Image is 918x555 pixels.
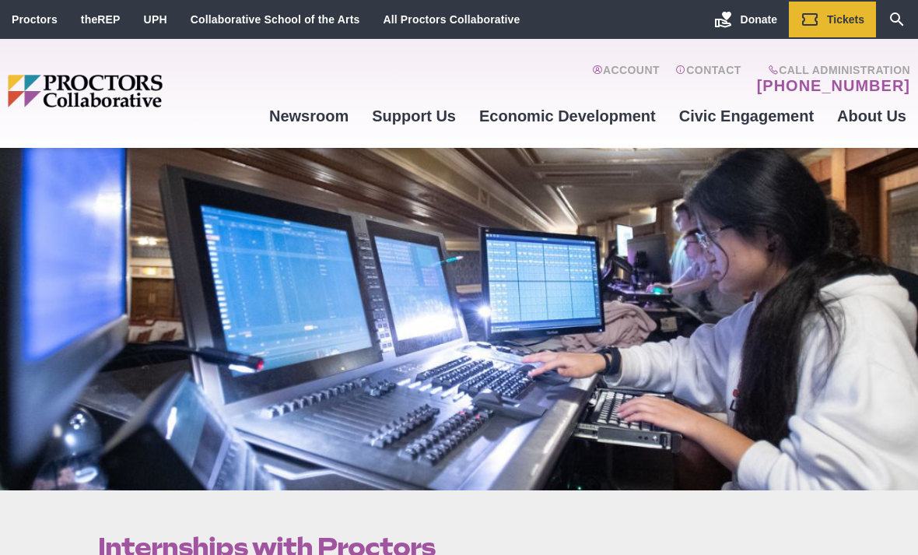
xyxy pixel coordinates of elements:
a: About Us [825,95,918,137]
a: theREP [81,13,121,26]
span: Donate [741,13,777,26]
a: Support Us [360,95,468,137]
a: Collaborative School of the Arts [191,13,360,26]
a: Proctors [12,13,58,26]
a: All Proctors Collaborative [383,13,520,26]
a: Donate [703,2,789,37]
a: Search [876,2,918,37]
a: Contact [675,64,741,95]
a: Economic Development [468,95,667,137]
a: [PHONE_NUMBER] [757,76,910,95]
a: UPH [144,13,167,26]
a: Newsroom [258,95,360,137]
span: Call Administration [752,64,910,76]
a: Tickets [789,2,876,37]
a: Civic Engagement [667,95,825,137]
span: Tickets [827,13,864,26]
a: Account [592,64,660,95]
img: Proctors logo [8,75,258,108]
